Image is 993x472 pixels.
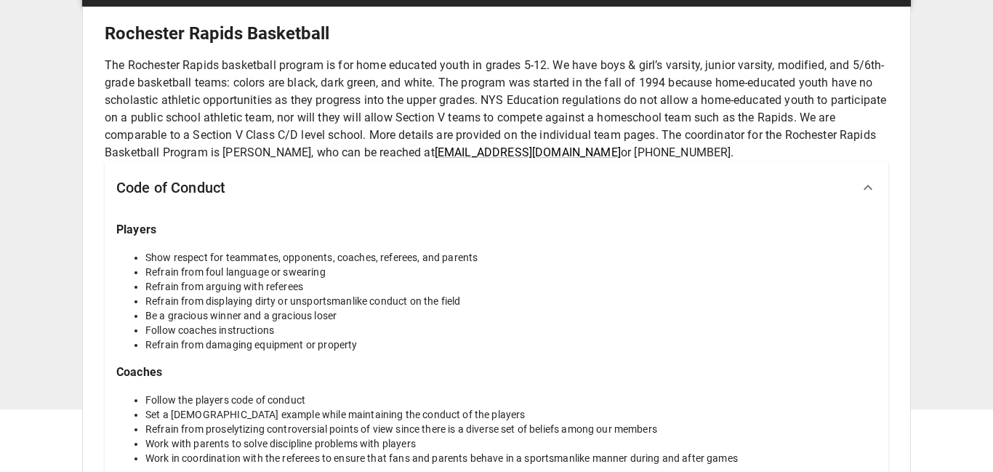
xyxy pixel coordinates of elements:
[435,145,621,159] a: [EMAIL_ADDRESS][DOMAIN_NAME]
[145,265,877,279] li: Refrain from foul language or swearing
[145,337,877,352] li: Refrain from damaging equipment or property
[116,362,877,383] h6: Coaches
[145,279,877,294] li: Refrain from arguing with referees
[145,323,877,337] li: Follow coaches instructions
[145,294,877,308] li: Refrain from displaying dirty or unsportsmanlike conduct on the field
[145,308,877,323] li: Be a gracious winner and a gracious loser
[145,407,877,422] li: Set a [DEMOGRAPHIC_DATA] example while maintaining the conduct of the players
[116,220,877,240] h6: Players
[145,393,877,407] li: Follow the players code of conduct
[105,161,888,214] div: Code of Conduct
[105,57,888,161] p: The Rochester Rapids basketball program is for home educated youth in grades 5-12. We have boys &...
[145,436,877,451] li: Work with parents to solve discipline problems with players
[105,22,888,45] h5: Rochester Rapids Basketball
[145,451,877,465] li: Work in coordination with the referees to ensure that fans and parents behave in a sportsmanlike ...
[145,250,877,265] li: Show respect for teammates, opponents, coaches, referees, and parents
[116,176,225,199] h6: Code of Conduct
[145,422,877,436] li: Refrain from proselytizing controversial points of view since there is a diverse set of beliefs a...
